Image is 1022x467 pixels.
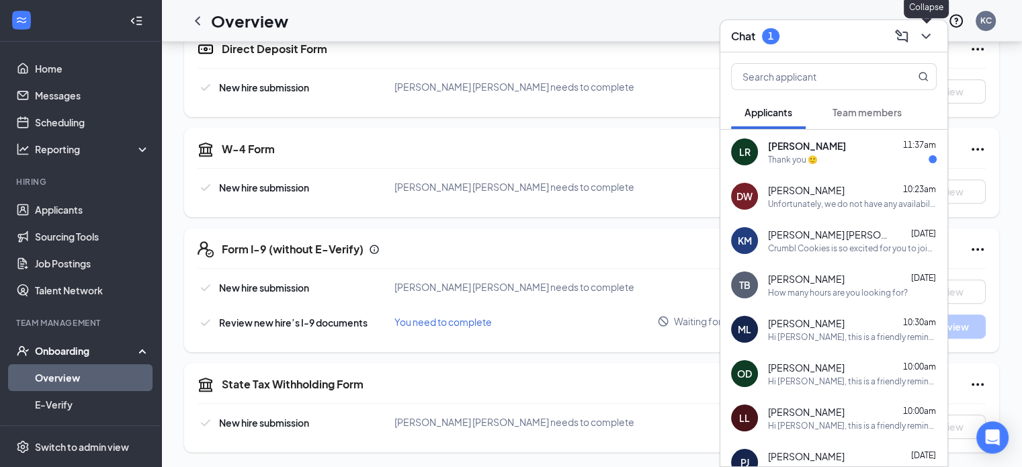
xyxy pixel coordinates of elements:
svg: QuestionInfo [948,13,964,29]
svg: Analysis [16,142,30,156]
svg: MagnifyingGlass [918,71,929,82]
svg: Settings [16,440,30,454]
span: 10:00am [903,406,936,416]
span: [PERSON_NAME] [768,183,845,197]
div: LL [739,411,750,425]
div: 1 [768,30,773,42]
svg: ComposeMessage [894,28,910,44]
span: 10:30am [903,317,936,327]
div: Unfortunately, we do not have any availability [DATE]. Is there another day you are available? Th... [768,198,937,210]
h5: Direct Deposit Form [222,42,327,56]
div: Thank you 🙂 [768,154,818,165]
a: Messages [35,82,150,109]
div: Hi [PERSON_NAME], this is a friendly reminder. Your interview with Crumbl Cookies for Early morni... [768,331,937,343]
div: Open Intercom Messenger [976,421,1009,454]
svg: WorkstreamLogo [15,13,28,27]
span: New hire submission [219,282,309,294]
svg: Info [369,244,380,255]
span: [PERSON_NAME] [768,405,845,419]
span: Team members [833,106,902,118]
button: ComposeMessage [891,26,912,47]
button: View [919,280,986,304]
div: Reporting [35,142,151,156]
button: ChevronDown [915,26,937,47]
svg: DirectDepositIcon [198,41,214,57]
svg: Ellipses [970,241,986,257]
span: [PERSON_NAME] [PERSON_NAME] needs to complete [394,281,634,293]
button: Review [919,314,986,339]
div: OD [737,367,752,380]
div: Hi [PERSON_NAME], this is a friendly reminder. Your interview with Crumbl Cookies for Early morni... [768,376,937,387]
h1: Overview [211,9,288,32]
span: 11:37am [903,140,936,150]
a: Onboarding Documents [35,418,150,445]
a: Job Postings [35,250,150,277]
svg: FormI9EVerifyIcon [198,241,214,257]
svg: Ellipses [970,141,986,157]
a: Talent Network [35,277,150,304]
h3: Chat [731,29,755,44]
span: Applicants [744,106,792,118]
span: 10:23am [903,184,936,194]
span: 10:00am [903,362,936,372]
div: How many hours are you looking for? [768,287,908,298]
h5: Form I-9 (without E-Verify) [222,242,364,257]
span: You need to complete [394,316,492,328]
svg: Checkmark [198,415,214,431]
span: [PERSON_NAME] [768,361,845,374]
div: TB [739,278,751,292]
span: Waiting for new hire submission [674,314,811,328]
div: KC [980,15,992,26]
span: [PERSON_NAME] [768,272,845,286]
a: Overview [35,364,150,391]
div: Crumbl Cookies is so excited for you to join our team! Do you know anyone else who might be inter... [768,243,937,254]
div: Team Management [16,317,147,329]
input: Search applicant [732,64,891,89]
span: [PERSON_NAME] [768,139,846,153]
span: [DATE] [911,228,936,239]
span: New hire submission [219,81,309,93]
a: Sourcing Tools [35,223,150,250]
svg: Ellipses [970,41,986,57]
span: New hire submission [219,181,309,194]
svg: Checkmark [198,179,214,196]
a: Home [35,55,150,82]
svg: UserCheck [16,344,30,357]
span: [PERSON_NAME] [PERSON_NAME] needs to complete [394,181,634,193]
button: View [919,415,986,439]
svg: ChevronLeft [189,13,206,29]
button: View [919,79,986,103]
svg: TaxGovernmentIcon [198,141,214,157]
svg: Checkmark [198,79,214,95]
div: KM [738,234,752,247]
span: [PERSON_NAME] [768,450,845,463]
svg: ChevronDown [918,28,934,44]
span: New hire submission [219,417,309,429]
div: DW [736,189,753,203]
span: [PERSON_NAME] [PERSON_NAME] [768,228,889,241]
div: LR [739,145,751,159]
svg: TaxGovernmentIcon [198,376,214,392]
span: [PERSON_NAME] [PERSON_NAME] needs to complete [394,81,634,93]
h5: State Tax Withholding Form [222,377,364,392]
div: ML [738,323,751,336]
svg: Checkmark [198,280,214,296]
span: [PERSON_NAME] [PERSON_NAME] needs to complete [394,416,634,428]
a: Scheduling [35,109,150,136]
svg: Checkmark [198,314,214,331]
svg: Blocked [657,315,669,327]
div: Switch to admin view [35,440,129,454]
div: Hi [PERSON_NAME], this is a friendly reminder. Your interview with Crumbl Cookies for [PERSON_NAM... [768,420,937,431]
h5: W-4 Form [222,142,275,157]
span: Review new hire’s I-9 documents [219,316,368,329]
button: View [919,179,986,204]
span: [DATE] [911,273,936,283]
span: [PERSON_NAME] [768,316,845,330]
svg: Collapse [130,14,143,28]
div: Hiring [16,176,147,187]
svg: Ellipses [970,376,986,392]
span: [DATE] [911,450,936,460]
a: Applicants [35,196,150,223]
a: E-Verify [35,391,150,418]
